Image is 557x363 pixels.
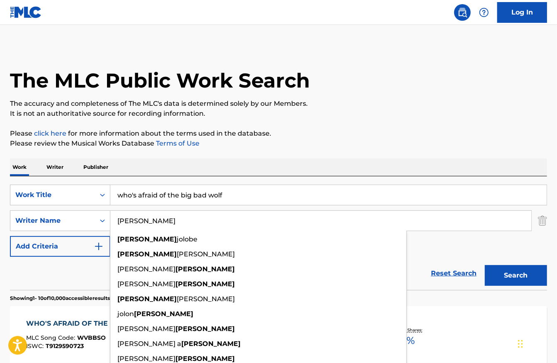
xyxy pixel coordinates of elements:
[454,4,471,21] a: Public Search
[177,250,235,258] span: [PERSON_NAME]
[177,235,197,243] span: jolobe
[476,4,492,21] div: Help
[44,158,66,176] p: Writer
[46,342,84,350] span: T9129590723
[10,139,547,149] p: Please review the Musical Works Database
[117,340,181,348] span: [PERSON_NAME] a
[117,295,177,303] strong: [PERSON_NAME]
[457,7,467,17] img: search
[479,7,489,17] img: help
[175,265,235,273] strong: [PERSON_NAME]
[516,323,557,363] iframe: Chat Widget
[10,6,42,18] img: MLC Logo
[117,250,177,258] strong: [PERSON_NAME]
[154,139,199,147] a: Terms of Use
[10,129,547,139] p: Please for more information about the terms used in the database.
[117,265,175,273] span: [PERSON_NAME]
[485,265,547,286] button: Search
[538,210,547,231] img: Delete Criterion
[26,334,77,341] span: MLC Song Code :
[10,99,547,109] p: The accuracy and completeness of The MLC's data is determined solely by our Members.
[81,158,111,176] p: Publisher
[177,295,235,303] span: [PERSON_NAME]
[10,236,110,257] button: Add Criteria
[10,109,547,119] p: It is not an authoritative source for recording information.
[134,310,193,318] strong: [PERSON_NAME]
[26,342,46,350] span: ISWC :
[34,129,66,137] a: click here
[427,264,481,283] a: Reset Search
[117,325,175,333] span: [PERSON_NAME]
[94,241,104,251] img: 9d2ae6d4665cec9f34b9.svg
[10,295,152,302] p: Showing 1 - 10 of 10,000 accessible results (Total 4,026,050 )
[175,355,235,363] strong: [PERSON_NAME]
[117,280,175,288] span: [PERSON_NAME]
[15,190,90,200] div: Work Title
[117,355,175,363] span: [PERSON_NAME]
[10,158,29,176] p: Work
[181,340,241,348] strong: [PERSON_NAME]
[77,334,106,341] span: WVBBSO
[117,310,134,318] span: jolon
[10,185,547,290] form: Search Form
[175,280,235,288] strong: [PERSON_NAME]
[15,216,90,226] div: Writer Name
[518,331,523,356] div: Drag
[10,68,310,93] h1: The MLC Public Work Search
[175,325,235,333] strong: [PERSON_NAME]
[26,319,168,329] div: WHO'S AFRAID OF THE BIG BAD WOLF
[117,235,177,243] strong: [PERSON_NAME]
[497,2,547,23] a: Log In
